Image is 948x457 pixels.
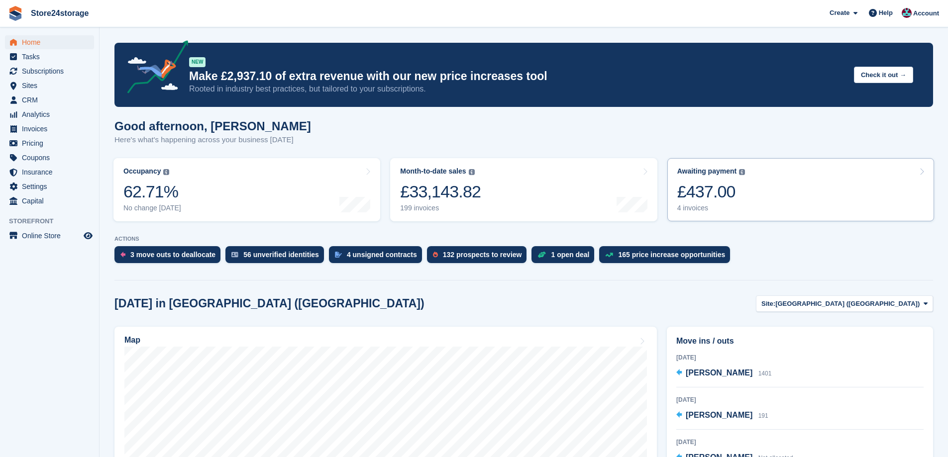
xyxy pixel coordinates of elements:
img: George [902,8,912,18]
span: Create [830,8,849,18]
span: Account [913,8,939,18]
img: stora-icon-8386f47178a22dfd0bd8f6a31ec36ba5ce8667c1dd55bd0f319d3a0aa187defe.svg [8,6,23,21]
a: Store24storage [27,5,93,21]
span: Help [879,8,893,18]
